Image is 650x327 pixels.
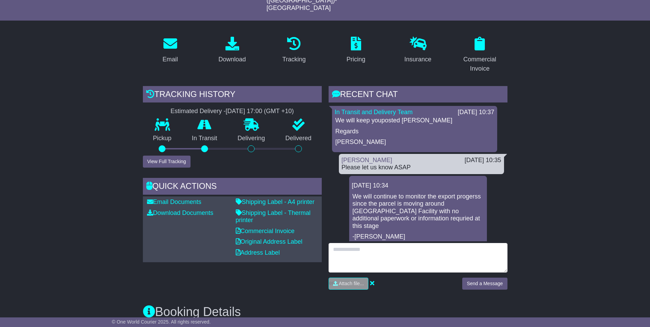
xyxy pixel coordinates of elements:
div: Download [218,55,246,64]
button: Send a Message [462,278,507,290]
a: Address Label [236,249,280,256]
p: In Transit [182,135,228,142]
a: Pricing [342,34,370,66]
a: Commercial Invoice [452,34,507,76]
a: Email [158,34,182,66]
p: Regards [335,128,494,135]
p: We will keep youposted [PERSON_NAME] [335,117,494,124]
p: Pickup [143,135,182,142]
a: Original Address Label [236,238,303,245]
div: Tracking [282,55,306,64]
div: RECENT CHAT [329,86,507,105]
a: Shipping Label - Thermal printer [236,209,311,224]
a: Tracking [278,34,310,66]
h3: Booking Details [143,305,507,319]
a: [PERSON_NAME] [342,157,392,163]
div: Quick Actions [143,178,322,196]
p: Delivering [228,135,275,142]
a: Commercial Invoice [236,228,295,234]
div: [DATE] 10:37 [458,109,494,116]
p: -[PERSON_NAME] [353,233,483,241]
div: Commercial Invoice [457,55,503,73]
div: Estimated Delivery - [143,108,322,115]
div: Please let us know ASAP [342,164,501,171]
p: We will continue to monitor the export progerss since the parcel is moving around [GEOGRAPHIC_DAT... [353,193,483,230]
span: © One World Courier 2025. All rights reserved. [112,319,211,325]
div: Insurance [404,55,431,64]
div: [DATE] 17:00 (GMT +10) [226,108,294,115]
a: Insurance [400,34,436,66]
div: Pricing [346,55,365,64]
div: Email [162,55,178,64]
a: Download Documents [147,209,213,216]
button: View Full Tracking [143,156,191,168]
p: [PERSON_NAME] [335,138,494,146]
div: Tracking history [143,86,322,105]
p: Delivered [275,135,322,142]
a: Shipping Label - A4 printer [236,198,315,205]
div: [DATE] 10:35 [465,157,501,164]
a: Download [214,34,250,66]
div: [DATE] 10:34 [352,182,484,190]
a: Email Documents [147,198,201,205]
a: In Transit and Delivery Team [335,109,413,116]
